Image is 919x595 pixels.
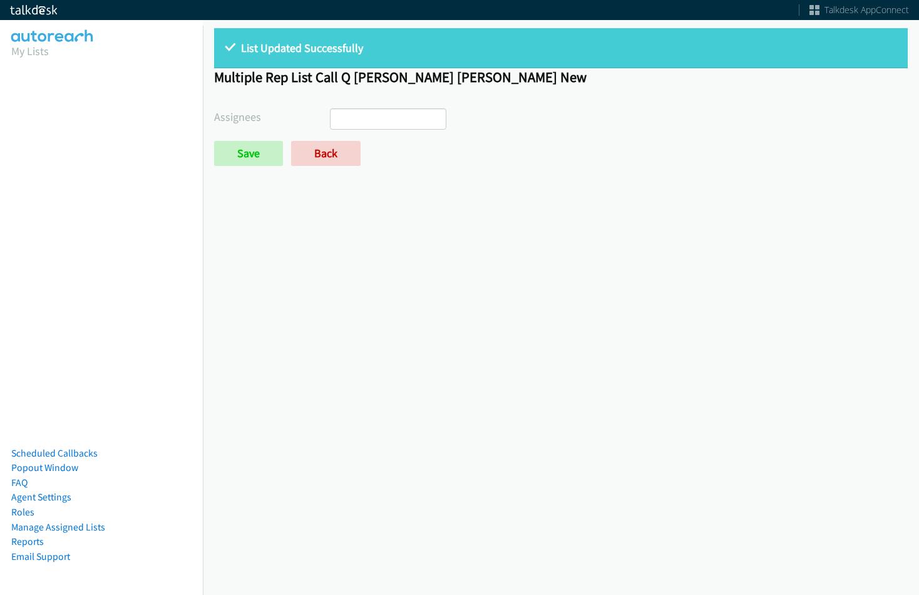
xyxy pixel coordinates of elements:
a: My Lists [11,44,49,58]
a: Reports [11,535,44,547]
input: Save [214,141,283,166]
a: Agent Settings [11,491,71,503]
a: Popout Window [11,462,78,473]
a: Talkdesk AppConnect [809,4,909,16]
a: Roles [11,506,34,518]
a: Email Support [11,551,70,562]
p: List Updated Successfully [225,39,896,56]
a: Manage Assigned Lists [11,521,105,533]
a: FAQ [11,477,28,489]
label: Assignees [214,108,330,125]
a: Scheduled Callbacks [11,447,98,459]
h1: Multiple Rep List Call Q [PERSON_NAME] [PERSON_NAME] New [214,68,908,86]
a: Back [291,141,361,166]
